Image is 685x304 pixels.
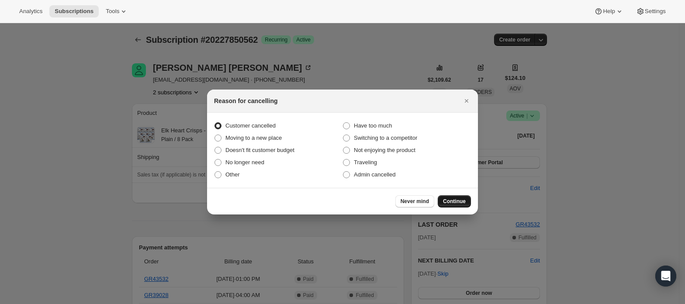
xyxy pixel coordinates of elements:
[49,5,99,17] button: Subscriptions
[354,147,415,153] span: Not enjoying the product
[225,122,276,129] span: Customer cancelled
[19,8,42,15] span: Analytics
[354,171,395,178] span: Admin cancelled
[14,5,48,17] button: Analytics
[55,8,93,15] span: Subscriptions
[443,198,466,205] span: Continue
[589,5,629,17] button: Help
[655,266,676,287] div: Open Intercom Messenger
[225,135,282,141] span: Moving to a new place
[354,159,377,166] span: Traveling
[225,147,294,153] span: Doesn't fit customer budget
[460,95,473,107] button: Close
[631,5,671,17] button: Settings
[354,122,392,129] span: Have too much
[100,5,133,17] button: Tools
[645,8,666,15] span: Settings
[225,171,240,178] span: Other
[395,195,434,207] button: Never mind
[225,159,264,166] span: No longer need
[106,8,119,15] span: Tools
[401,198,429,205] span: Never mind
[603,8,615,15] span: Help
[438,195,471,207] button: Continue
[214,97,277,105] h2: Reason for cancelling
[354,135,417,141] span: Switching to a competitor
